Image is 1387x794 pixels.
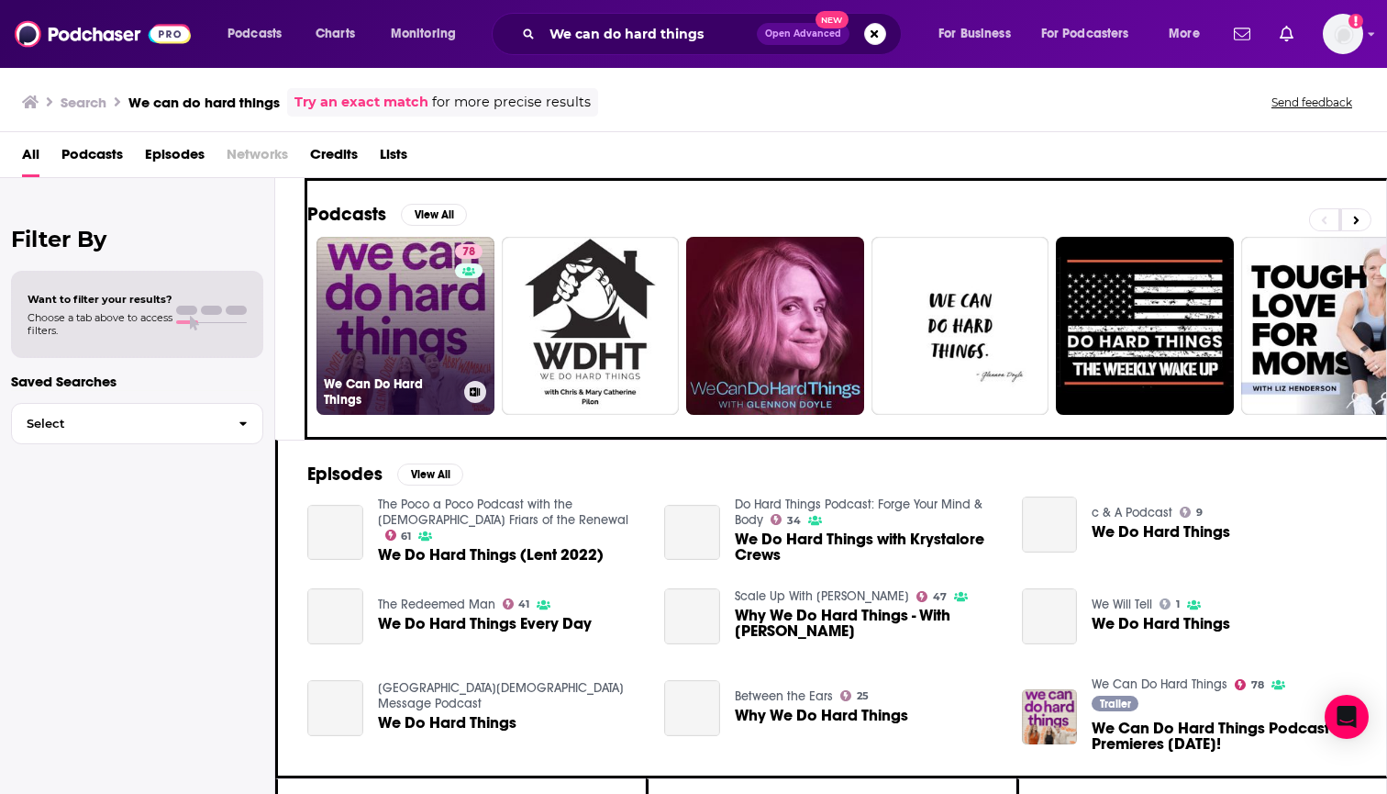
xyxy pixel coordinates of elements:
button: open menu [215,19,305,49]
a: We Do Hard Things [378,715,516,731]
a: 1 [1160,598,1180,609]
span: New [816,11,849,28]
a: 78We Can Do Hard Things [316,237,494,415]
span: 1 [1176,600,1180,609]
a: We Do Hard Things with Krystalore Crews [664,505,720,561]
a: We Do Hard Things [1022,497,1078,553]
a: Why We Do Hard Things [735,708,908,723]
span: Logged in as alignPR [1323,14,1363,54]
h3: Search [61,94,106,111]
span: 41 [518,600,529,609]
p: Saved Searches [11,373,263,390]
span: Why We Do Hard Things - With [PERSON_NAME] [735,608,1000,639]
a: Episodes [145,140,205,177]
span: For Podcasters [1041,21,1129,47]
a: 41 [503,598,530,609]
a: We Do Hard Things with Krystalore Crews [735,531,1000,563]
button: open menu [926,19,1034,49]
span: We Can Do Hard Things Podcast Premieres [DATE]! [1092,721,1357,752]
a: We Do Hard Things [1092,524,1230,540]
span: 9 [1196,509,1203,517]
span: 78 [1251,681,1264,689]
span: Open Advanced [765,29,841,39]
h3: We Can Do Hard Things [324,376,457,408]
span: Networks [227,140,288,177]
a: 78 [1235,679,1264,690]
a: Charts [304,19,366,49]
svg: Add a profile image [1348,14,1363,28]
a: 25 [840,690,869,701]
button: open menu [378,19,480,49]
div: Search podcasts, credits, & more... [509,13,919,55]
a: We Do Hard Things (Lent 2022) [307,505,363,561]
span: Podcasts [227,21,282,47]
span: More [1169,21,1200,47]
input: Search podcasts, credits, & more... [542,19,757,49]
a: We Do Hard Things Every Day [378,616,592,632]
span: 61 [401,532,411,541]
a: Do Hard Things Podcast: Forge Your Mind & Body [735,497,982,528]
span: 47 [933,593,947,601]
span: Choose a tab above to access filters. [28,311,172,337]
h3: We can do hard things [128,94,280,111]
span: Trailer [1100,699,1131,710]
a: Between the Ears [735,688,833,704]
a: PodcastsView All [307,203,467,226]
img: User Profile [1323,14,1363,54]
a: The Poco a Poco Podcast with the Franciscan Friars of the Renewal [378,497,628,528]
span: Monitoring [391,21,456,47]
a: Why We Do Hard Things - With Mark Drager [664,588,720,644]
button: Open AdvancedNew [757,23,849,45]
a: We Do Hard Things Every Day [307,588,363,644]
a: Credits [310,140,358,177]
a: We Will Tell [1092,597,1152,612]
a: We Do Hard Things [1022,588,1078,644]
a: We Can Do Hard Things Podcast Premieres Tuesday, May 11th! [1092,721,1357,752]
button: Select [11,403,263,444]
h2: Podcasts [307,203,386,226]
a: Show notifications dropdown [1226,18,1258,50]
a: 78 [455,244,483,259]
div: Open Intercom Messenger [1325,695,1369,739]
span: 25 [857,692,869,700]
h2: Episodes [307,463,383,486]
a: Greenville Oaks Church Message Podcast [378,680,624,711]
button: open menu [1156,19,1223,49]
a: We Do Hard Things [307,680,363,736]
span: Select [12,418,224,430]
button: open menu [1029,19,1156,49]
span: Want to filter your results? [28,293,172,306]
a: Podcasts [61,140,123,177]
img: Podchaser - Follow, Share and Rate Podcasts [15,17,191,51]
a: All [22,140,39,177]
a: Scale Up With Nick Bradley [735,588,909,604]
img: We Can Do Hard Things Podcast Premieres Tuesday, May 11th! [1022,689,1078,745]
a: Try an exact match [294,92,428,113]
a: 61 [385,530,412,541]
a: 9 [1180,507,1203,518]
a: Why We Do Hard Things [664,680,720,736]
a: We Do Hard Things (Lent 2022) [378,547,604,563]
a: We Do Hard Things [1092,616,1230,632]
a: Lists [380,140,407,177]
button: Send feedback [1266,95,1358,110]
span: for more precise results [432,92,591,113]
span: Charts [316,21,355,47]
button: View All [401,204,467,226]
button: Show profile menu [1323,14,1363,54]
a: We Can Do Hard Things [1092,677,1227,692]
a: 47 [916,591,947,602]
